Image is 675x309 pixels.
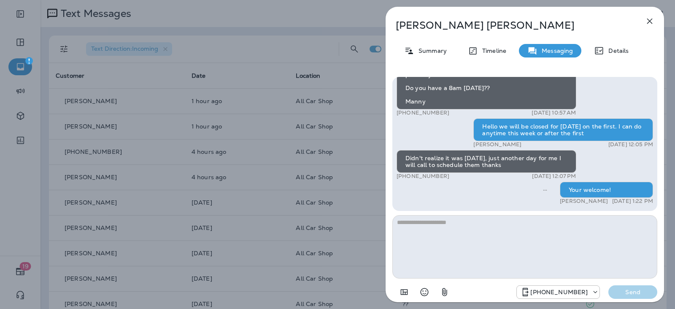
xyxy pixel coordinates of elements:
[543,186,547,193] span: Sent
[560,182,653,198] div: Your welcome!
[530,289,588,295] p: [PHONE_NUMBER]
[397,150,576,173] div: Didn't realize it was [DATE], just another day for me I will call to schedule them thanks
[612,198,653,205] p: [DATE] 1:22 PM
[517,287,599,297] div: +1 (689) 265-4479
[473,118,653,141] div: Hello we will be closed for [DATE] on the first. I can do anytime this week or after the first
[416,284,433,301] button: Select an emoji
[560,198,608,205] p: [PERSON_NAME]
[397,46,576,109] div: Hi guys good morning... Need a regular oil change on my Lexus Gx, and probably a tire rotation an...
[537,47,573,54] p: Messaging
[414,47,447,54] p: Summary
[396,19,626,31] p: [PERSON_NAME] [PERSON_NAME]
[532,173,576,180] p: [DATE] 12:07 PM
[396,284,413,301] button: Add in a premade template
[473,141,521,148] p: [PERSON_NAME]
[608,141,653,148] p: [DATE] 12:05 PM
[397,109,449,116] p: [PHONE_NUMBER]
[478,47,506,54] p: Timeline
[532,109,576,116] p: [DATE] 10:57 AM
[604,47,629,54] p: Details
[397,173,449,180] p: [PHONE_NUMBER]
